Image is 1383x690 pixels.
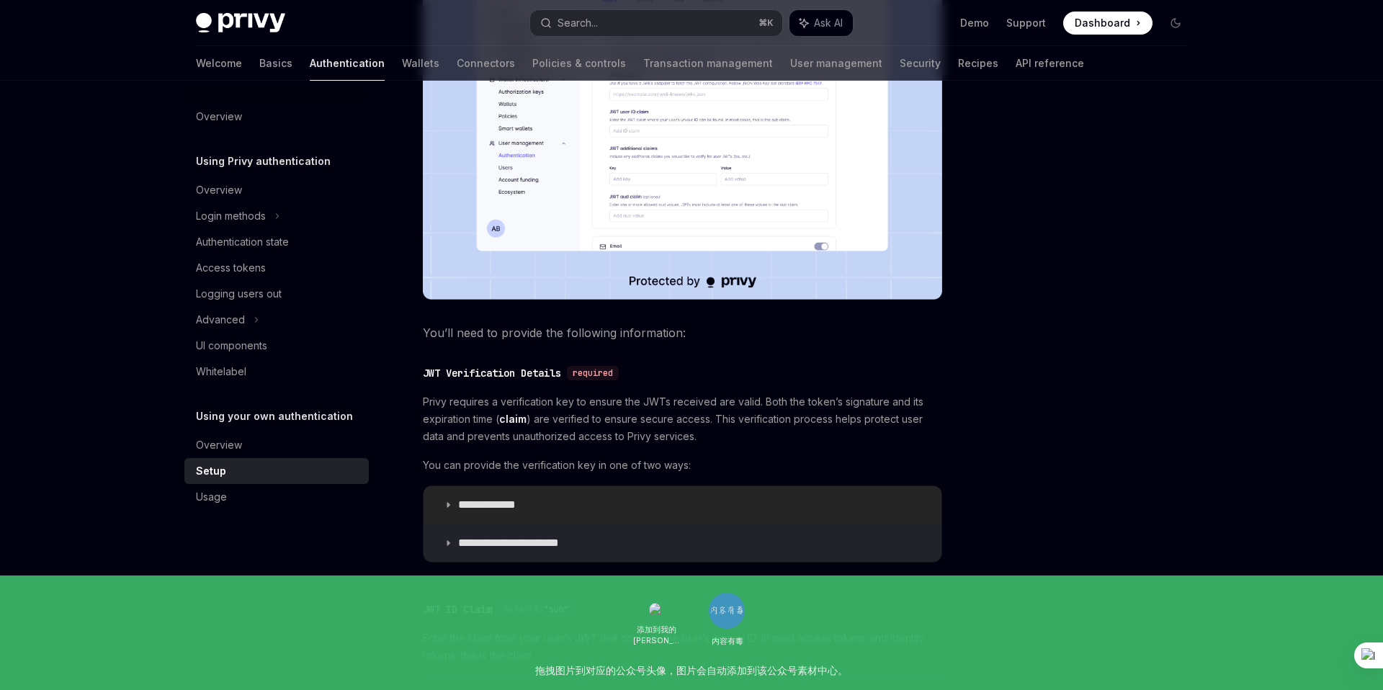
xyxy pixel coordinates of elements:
[196,337,267,354] div: UI components
[184,229,369,255] a: Authentication state
[423,393,942,445] span: Privy requires a verification key to ensure the JWTs received are valid. Both the token’s signatu...
[196,207,266,225] div: Login methods
[184,281,369,307] a: Logging users out
[196,182,242,199] div: Overview
[196,153,331,170] h5: Using Privy authentication
[558,14,598,32] div: Search...
[789,10,853,36] button: Ask AI
[196,363,246,380] div: Whitelabel
[184,255,369,281] a: Access tokens
[196,488,227,506] div: Usage
[900,46,941,81] a: Security
[184,104,369,130] a: Overview
[643,46,773,81] a: Transaction management
[423,323,942,343] span: You’ll need to provide the following information:
[196,311,245,328] div: Advanced
[1006,16,1046,30] a: Support
[530,10,782,36] button: Search...⌘K
[259,46,292,81] a: Basics
[790,46,882,81] a: User management
[184,333,369,359] a: UI components
[184,432,369,458] a: Overview
[499,413,527,426] a: claim
[1164,12,1187,35] button: Toggle dark mode
[814,16,843,30] span: Ask AI
[758,17,774,29] span: ⌘ K
[196,259,266,277] div: Access tokens
[196,13,285,33] img: dark logo
[184,484,369,510] a: Usage
[423,366,561,380] div: JWT Verification Details
[1016,46,1084,81] a: API reference
[1063,12,1152,35] a: Dashboard
[196,436,242,454] div: Overview
[567,366,619,380] div: required
[457,46,515,81] a: Connectors
[532,46,626,81] a: Policies & controls
[184,359,369,385] a: Whitelabel
[196,408,353,425] h5: Using your own authentication
[196,285,282,303] div: Logging users out
[960,16,989,30] a: Demo
[196,46,242,81] a: Welcome
[196,233,289,251] div: Authentication state
[423,457,942,474] span: You can provide the verification key in one of two ways:
[958,46,998,81] a: Recipes
[184,458,369,484] a: Setup
[184,177,369,203] a: Overview
[402,46,439,81] a: Wallets
[310,46,385,81] a: Authentication
[196,108,242,125] div: Overview
[1075,16,1130,30] span: Dashboard
[196,462,226,480] div: Setup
